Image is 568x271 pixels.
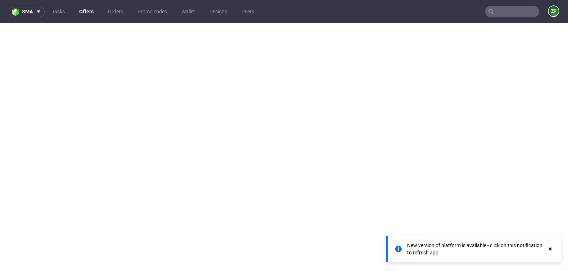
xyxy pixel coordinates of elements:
[549,6,559,16] figcaption: ZP
[407,242,547,256] div: New version of platform is available - click on this notification to refresh app
[75,6,98,17] a: Offers
[12,8,22,16] img: logo
[9,6,45,17] button: sma
[104,6,127,17] a: Orders
[177,6,199,17] a: Wallet
[133,6,171,17] a: Promo codes
[22,9,33,14] span: sma
[205,6,231,17] a: Designs
[237,6,258,17] a: Users
[48,6,69,17] a: Tasks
